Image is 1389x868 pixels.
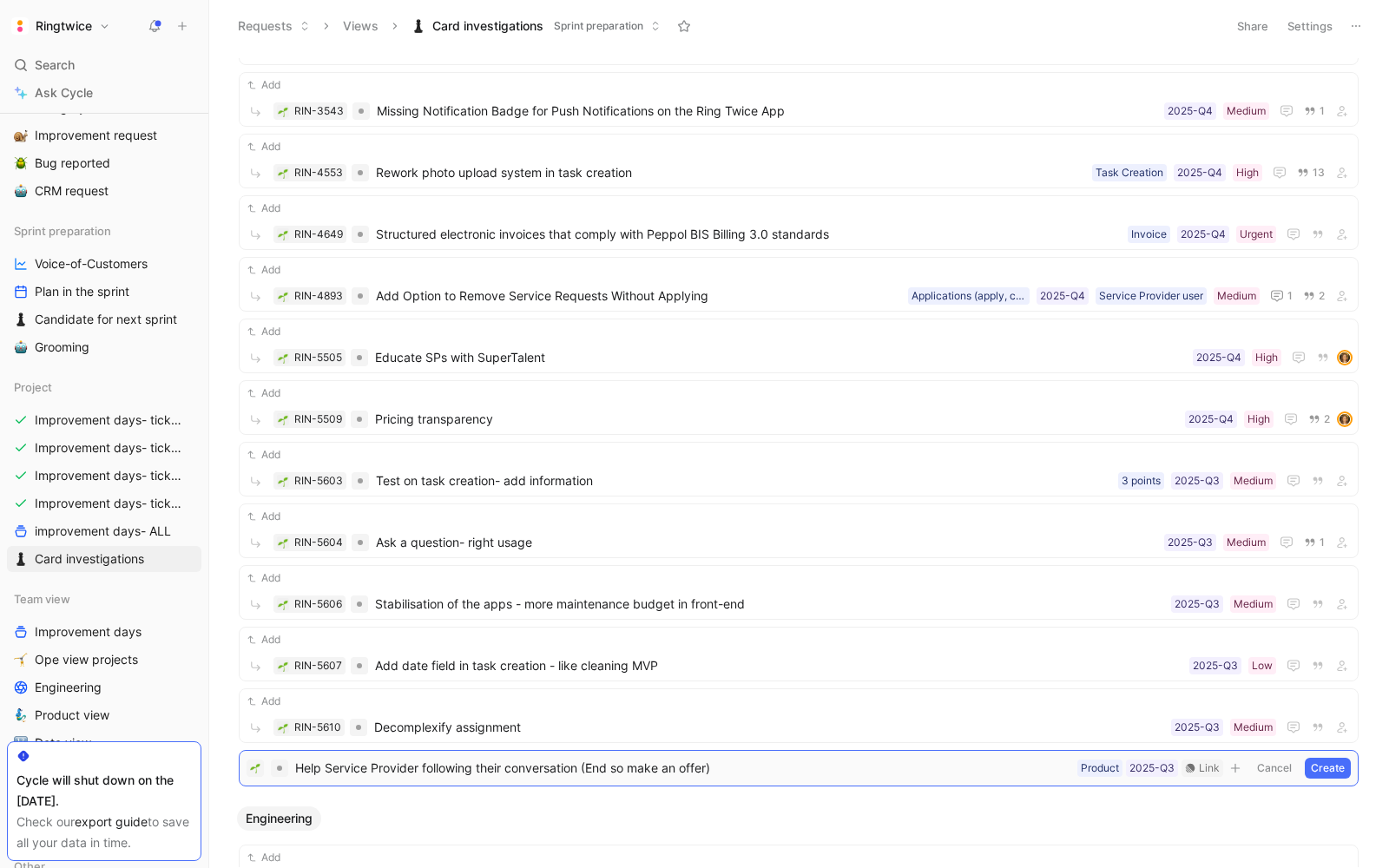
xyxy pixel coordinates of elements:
div: 2025-Q4 [1188,411,1234,428]
a: 🐌Improvement request [7,122,201,148]
button: 🌱 [277,413,289,425]
div: 🌱 [277,228,289,240]
a: 🤸Ope view projects [7,647,201,673]
span: Sprint preparation [554,17,643,35]
span: Rework photo upload system in task creation [376,162,1085,183]
span: Ask Cycle [35,82,93,103]
button: Add [245,849,283,866]
div: Sprint preparationVoice-of-CustomersPlan in the sprint♟️Candidate for next sprint🤖Grooming [7,218,201,360]
div: Applications (apply, candidates) [912,287,1026,305]
button: 13 [1294,163,1328,182]
span: Bug reported [35,155,110,172]
img: 🌱 [278,415,288,425]
div: RIN-4553 [294,164,343,181]
span: Card investigations [432,17,543,35]
div: 2025-Q3 [1168,534,1213,551]
div: Urgent [1240,226,1273,243]
div: 🌱 [277,660,289,672]
span: Stabilisation of the apps - more maintenance budget in front-end [375,594,1164,615]
a: Add🌱RIN-4893Add Option to Remove Service Requests Without ApplyingMediumService Provider user2025... [239,257,1359,312]
a: Improvement days- tickets ready- backend [7,463,201,489]
button: 🧞‍♂️ [10,705,31,726]
div: High [1236,164,1259,181]
button: 🌱 [277,290,289,302]
div: Team view [7,586,201,612]
div: 2025-Q3 [1129,759,1175,777]
img: avatar [1339,413,1351,425]
button: Requests [230,13,318,39]
span: Add Option to Remove Service Requests Without Applying [376,286,901,306]
span: 2 [1319,291,1325,301]
button: RingtwiceRingtwice [7,14,115,38]
div: 2025-Q4 [1196,349,1241,366]
div: 🌱 [277,105,289,117]
button: Cancel [1251,758,1298,779]
div: RIN-5610 [294,719,341,736]
div: Sprint preparation [7,218,201,244]
span: Structured electronic invoices that comply with Peppol BIS Billing 3.0 standards [376,224,1121,245]
button: 🤸 [10,649,31,670]
div: RIN-5603 [294,472,343,490]
img: 🌱 [278,107,288,117]
div: 2025-Q4 [1177,164,1222,181]
button: 🪲 [10,153,31,174]
div: 2025-Q3 [1193,657,1238,674]
button: 1 [1300,102,1328,121]
img: 🌱 [278,230,288,240]
button: 🌱 [277,352,289,364]
img: 🤖 [14,184,28,198]
img: ♟️ [14,312,28,326]
span: Missing Notification Badge for Push Notifications on the Ring Twice App [377,101,1157,122]
a: Add🌱RIN-5606Stabilisation of the apps - more maintenance budget in front-endMedium2025-Q3 [239,565,1359,620]
button: Add [245,200,283,217]
div: 🌱 [277,598,289,610]
div: Medium [1234,595,1273,613]
a: Add🌱RIN-5505Educate SPs with SuperTalentHigh2025-Q4avatar [239,319,1359,373]
div: RIN-4893 [294,287,343,305]
a: Add🌱RIN-4553Rework photo upload system in task creationHigh2025-Q4Task Creation13 [239,134,1359,188]
button: Create [1305,758,1351,779]
span: Product view [35,707,109,724]
div: 2025-Q3 [1175,719,1220,736]
a: Improvement days [7,619,201,645]
a: Add🌱RIN-4649Structured electronic invoices that comply with Peppol BIS Billing 3.0 standardsUrgen... [239,195,1359,250]
span: Improvement days- tickets tackled ALL [35,411,183,429]
span: Improvement days [35,623,142,641]
span: 1 [1287,291,1293,301]
span: 1 [1320,106,1325,116]
div: Medium [1227,534,1266,551]
a: Improvement days- tickets ready-legacy [7,490,201,516]
span: Improvement days- tickets ready- React [35,439,183,457]
a: Voice-of-Customers [7,251,201,277]
img: 🐌 [14,128,28,142]
div: Cycle will shut down on the [DATE]. [16,770,192,812]
span: Improvement days- tickets ready- backend [35,467,184,484]
div: 2025-Q4 [1181,226,1226,243]
div: 🌱 [277,167,289,179]
img: 🪲 [14,156,28,170]
img: 🌱 [278,538,288,549]
a: ♟️Card investigations [7,546,201,572]
a: Engineering [7,674,201,700]
button: Add [245,569,283,587]
span: 1 [1320,537,1325,548]
button: 🌱 [277,536,289,549]
a: 🤖CRM request [7,178,201,204]
div: RIN-4649 [294,226,343,243]
span: Project [14,378,52,396]
img: avatar [1339,352,1351,364]
span: Search [35,55,75,76]
button: 🌱 [277,475,289,487]
img: 🤖 [14,340,28,354]
div: High [1255,349,1278,366]
div: Product [1081,759,1119,777]
span: Decomplexify assignment [374,717,1164,738]
button: 🔢 [10,733,31,753]
img: Ringtwice [11,17,29,35]
div: High [1247,411,1270,428]
button: 🌱 [277,721,289,733]
button: Engineering [237,806,321,831]
div: RIN-5606 [294,595,342,613]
